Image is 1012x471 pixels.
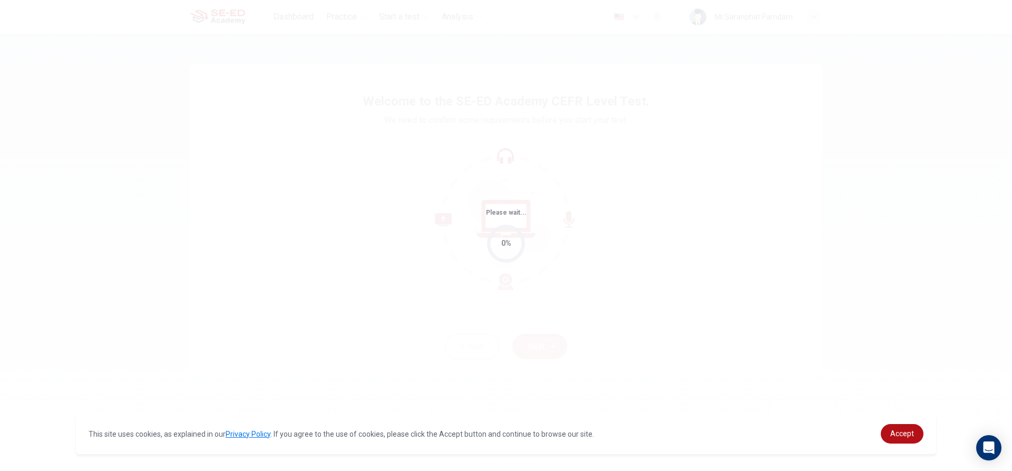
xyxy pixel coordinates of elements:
span: This site uses cookies, as explained in our . If you agree to the use of cookies, please click th... [89,430,594,438]
a: Privacy Policy [226,430,270,438]
a: dismiss cookie message [881,424,923,444]
span: Accept [890,429,914,438]
div: cookieconsent [76,414,936,454]
div: Open Intercom Messenger [976,435,1001,460]
span: Please wait... [486,209,527,216]
div: 0% [501,237,511,249]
